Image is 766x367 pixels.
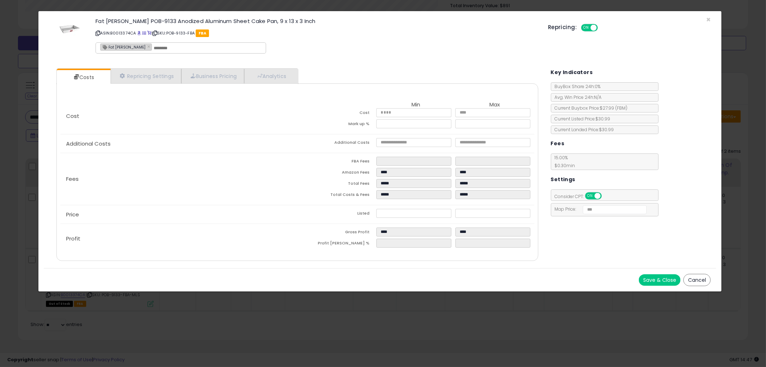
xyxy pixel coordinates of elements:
[600,105,628,111] span: $27.99
[706,14,711,25] span: ×
[551,155,575,169] span: 15.00 %
[582,25,591,31] span: ON
[244,69,297,83] a: Analytics
[551,162,575,169] span: $0.30 min
[376,102,455,108] th: Min
[297,157,376,168] td: FBA Fees
[111,69,182,83] a: Repricing Settings
[551,94,602,100] span: Avg. Win Price 24h: N/A
[297,119,376,130] td: Mark up %
[297,190,376,201] td: Total Costs & Fees
[297,168,376,179] td: Amazon Fees
[297,239,376,250] td: Profit [PERSON_NAME] %
[57,70,110,84] a: Costs
[586,193,595,199] span: ON
[616,105,628,111] span: ( FBM )
[551,68,593,77] h5: Key Indicators
[60,236,297,242] p: Profit
[297,108,376,119] td: Cost
[597,25,608,31] span: OFF
[147,43,152,50] a: ×
[147,30,151,36] a: Your listing only
[551,83,601,90] span: BuyBox Share 24h: 0%
[551,105,628,111] span: Current Buybox Price:
[96,27,537,39] p: ASIN: B0013374CA | SKU: POB-9133-FBA
[548,24,577,30] h5: Repricing:
[96,18,537,24] h3: Fat [PERSON_NAME] POB-9133 Anodized Aluminum Sheet Cake Pan, 9 x 13 x 3 Inch
[142,30,146,36] a: All offer listings
[60,141,297,147] p: Additional Costs
[551,206,647,212] span: Map Price:
[137,30,141,36] a: BuyBox page
[59,18,80,40] img: 218EZMTnekL._SL60_.jpg
[60,113,297,119] p: Cost
[196,29,209,37] span: FBA
[101,44,145,50] span: Fat [PERSON_NAME]
[600,193,612,199] span: OFF
[551,193,611,199] span: Consider CPT:
[60,176,297,182] p: Fees
[551,127,614,133] span: Current Landed Price: $30.99
[455,102,534,108] th: Max
[181,69,244,83] a: Business Pricing
[297,179,376,190] td: Total Fees
[551,175,575,184] h5: Settings
[639,274,681,286] button: Save & Close
[551,139,565,148] h5: Fees
[551,116,611,122] span: Current Listed Price: $30.99
[297,228,376,239] td: Gross Profit
[60,212,297,217] p: Price
[683,274,711,286] button: Cancel
[297,138,376,149] td: Additional Costs
[297,209,376,220] td: Listed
